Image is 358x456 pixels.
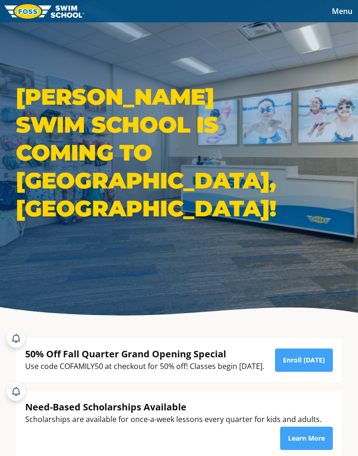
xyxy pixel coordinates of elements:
[25,360,264,373] div: Use code COFAMILY50 at checkout for 50% off! Classes begin [DATE].
[332,6,352,16] span: Menu
[275,349,333,372] a: Enroll [DATE]
[5,4,84,19] img: FOSS Swim School Logo
[25,401,322,413] div: Need-Based Scholarships Available
[16,83,286,222] h1: [PERSON_NAME] Swim School is coming to [GEOGRAPHIC_DATA], [GEOGRAPHIC_DATA]!
[25,348,264,360] div: 50% Off Fall Quarter Grand Opening Special
[326,4,358,18] button: Toggle navigation
[280,427,333,450] a: Learn More
[25,413,322,426] div: Scholarships are available for once-a-week lessons every quarter for kids and adults.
